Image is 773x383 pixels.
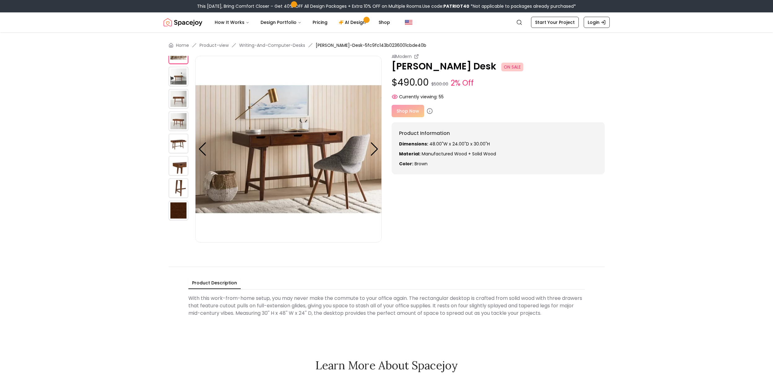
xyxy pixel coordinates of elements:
[334,16,372,29] a: AI Design
[399,141,428,147] strong: Dimensions:
[169,134,188,154] img: https://storage.googleapis.com/spacejoy-main/assets/5fc9fc143b0236001cbde40b/product_2_ll315h9cdp1h
[399,130,597,137] h6: Product Information
[422,3,469,9] span: Use code:
[392,53,412,60] small: AllModern
[195,56,382,243] img: https://storage.googleapis.com/spacejoy-main/assets/5fc9fc143b0236001cbde40b/product_1_0ekbl5i77ae9
[188,277,241,289] button: Product Description
[197,3,576,9] div: This [DATE], Bring Comfort Closer – Get 40% OFF All Design Packages + Extra 10% OFF on Multiple R...
[239,42,305,48] a: Writing-And-Computer-Desks
[210,16,254,29] button: How It Works
[169,111,188,131] img: https://storage.googleapis.com/spacejoy-main/assets/5fc9fc143b0236001cbde40b/product_1_3fab4e8g22mh
[374,16,395,29] a: Shop
[584,17,610,28] a: Login
[223,359,550,372] h2: Learn More About Spacejoy
[200,42,229,48] a: Product-view
[399,151,420,157] strong: Material:
[169,156,188,176] img: https://storage.googleapis.com/spacejoy-main/assets/5fc9fc143b0236001cbde40b/product_3_coddc7gc2b0h
[392,61,605,72] p: [PERSON_NAME] Desk
[443,3,469,9] b: PATRIOT40
[405,19,412,26] img: United States
[316,42,426,48] span: [PERSON_NAME]-Desk-5fc9fc143b0236001cbde40b
[399,94,437,100] span: Currently viewing:
[169,44,188,64] img: https://storage.googleapis.com/spacejoy-main/assets/5fc9fc143b0236001cbde40b/product_1_0ekbl5i77ae9
[210,16,395,29] nav: Main
[392,77,605,89] p: $490.00
[531,17,579,28] a: Start Your Project
[469,3,576,9] span: *Not applicable to packages already purchased*
[169,42,605,48] nav: breadcrumb
[169,201,188,220] img: https://storage.googleapis.com/spacejoy-main/assets/5fc9fc143b0236001cbde40b/product_5_m077a48e197
[451,78,474,89] small: 2% Off
[164,16,202,29] a: Spacejoy
[422,151,496,157] span: Manufactured Wood + Solid Wood
[169,89,188,109] img: https://storage.googleapis.com/spacejoy-main/assets/5fc9fc143b0236001cbde40b/product_0_jpnbkjj1cob
[399,161,413,167] strong: Color:
[164,12,610,32] nav: Global
[431,81,448,87] small: $500.00
[176,42,189,48] a: Home
[164,16,202,29] img: Spacejoy Logo
[439,94,444,100] span: 55
[169,67,188,87] img: https://storage.googleapis.com/spacejoy-main/assets/5fc9fc143b0236001cbde40b/product_3_f5a4f64ph4l
[399,141,597,147] p: 48.00"W x 24.00"D x 30.00"H
[308,16,332,29] a: Pricing
[188,292,585,319] div: With this work-from-home setup, you may never make the commute to your office again. The rectangu...
[256,16,306,29] button: Design Portfolio
[415,161,428,167] span: brown
[169,178,188,198] img: https://storage.googleapis.com/spacejoy-main/assets/5fc9fc143b0236001cbde40b/product_4_4lbj3o74k04
[501,63,523,71] span: ON SALE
